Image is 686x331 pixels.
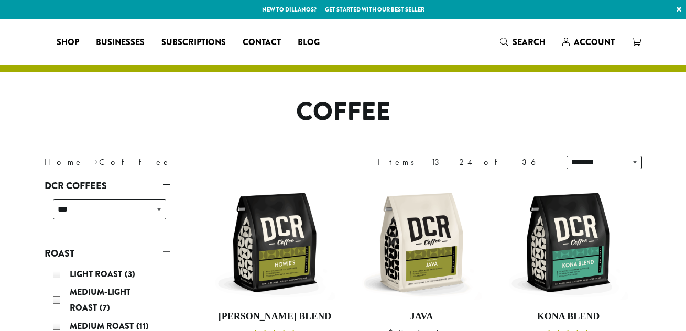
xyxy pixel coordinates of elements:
a: DCR Coffees [45,177,170,195]
h4: [PERSON_NAME] Blend [215,311,335,323]
span: Account [574,36,615,48]
span: › [94,152,98,169]
span: Light Roast [70,268,125,280]
span: Contact [243,36,281,49]
span: (3) [125,268,135,280]
span: Businesses [96,36,145,49]
span: Search [513,36,546,48]
h4: Kona Blend [508,311,628,323]
nav: Breadcrumb [45,156,328,169]
span: Blog [298,36,320,49]
div: DCR Coffees [45,195,170,232]
span: Shop [57,36,79,49]
span: Medium-Light Roast [70,286,130,314]
a: Home [45,157,83,168]
a: Roast [45,245,170,262]
img: DCR-12oz-Howies-Stock-scaled.png [214,182,335,303]
a: Search [492,34,554,51]
div: Items 13-24 of 36 [378,156,551,169]
h1: Coffee [37,97,650,127]
img: DCR-12oz-Java-Stock-scaled.png [361,182,482,303]
a: Shop [48,34,88,51]
span: (7) [100,302,110,314]
img: DCR-12oz-Kona-Blend-Stock-scaled.png [508,182,628,303]
h4: Java [361,311,482,323]
a: Get started with our best seller [325,5,424,14]
span: Subscriptions [161,36,226,49]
